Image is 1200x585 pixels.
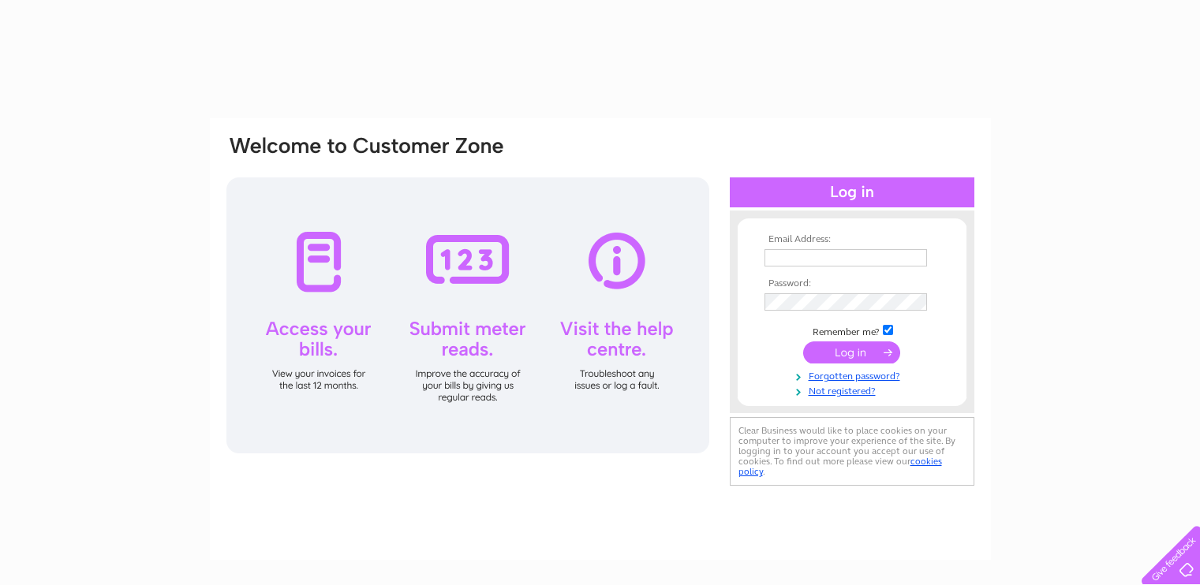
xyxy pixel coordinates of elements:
[730,417,974,486] div: Clear Business would like to place cookies on your computer to improve your experience of the sit...
[761,234,944,245] th: Email Address:
[738,456,942,477] a: cookies policy
[764,382,944,397] a: Not registered?
[761,278,944,289] th: Password:
[803,341,900,363] input: Submit
[764,367,944,382] a: Forgotten password?
[761,322,944,338] td: Remember me?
